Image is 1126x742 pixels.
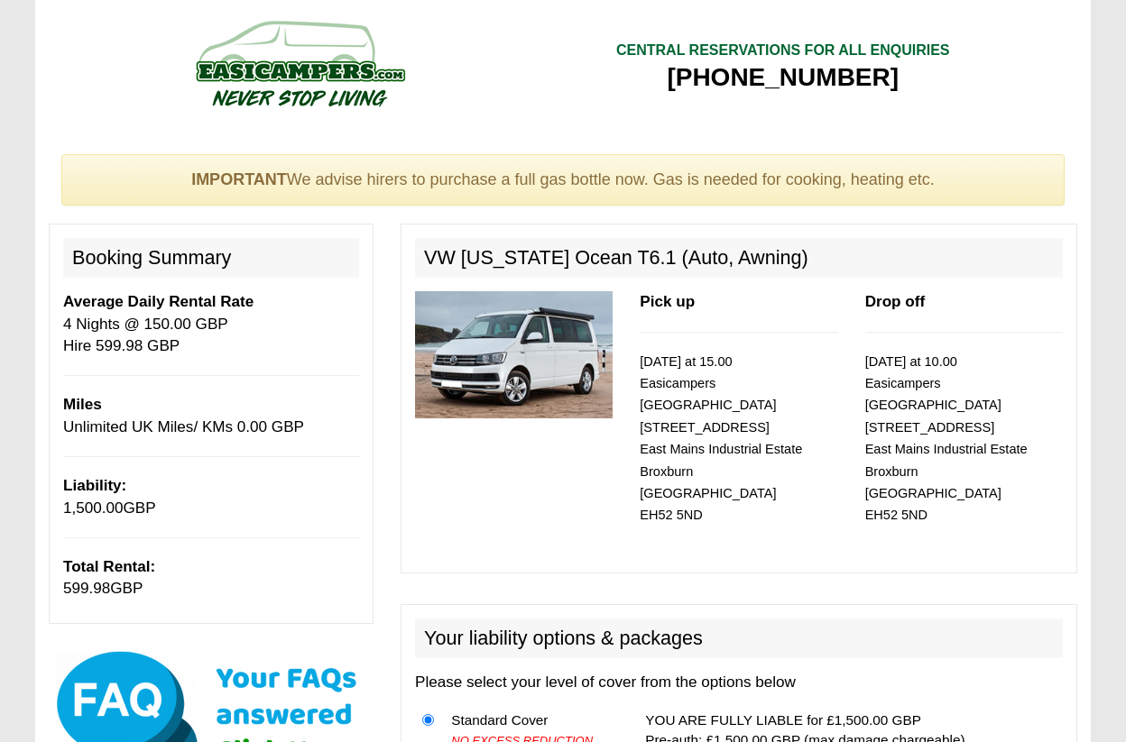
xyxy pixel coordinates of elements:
[616,61,950,94] div: [PHONE_NUMBER]
[63,291,359,357] p: 4 Nights @ 150.00 GBP Hire 599.98 GBP
[63,499,124,517] span: 1,500.00
[63,238,359,278] h2: Booking Summary
[865,354,1028,523] small: [DATE] at 10.00 Easicampers [GEOGRAPHIC_DATA] [STREET_ADDRESS] East Mains Industrial Estate Broxb...
[63,293,254,310] b: Average Daily Rental Rate
[63,394,359,438] p: Unlimited UK Miles/ KMs 0.00 GBP
[128,14,471,113] img: campers-checkout-logo.png
[63,396,102,413] b: Miles
[415,672,1063,693] p: Please select your level of cover from the options below
[191,170,287,188] strong: IMPORTANT
[61,154,1065,206] div: We advise hirers to purchase a full gas bottle now. Gas is needed for cooking, heating etc.
[640,354,802,523] small: [DATE] at 15.00 Easicampers [GEOGRAPHIC_DATA] [STREET_ADDRESS] East Mains Industrial Estate Broxb...
[415,238,1063,278] h2: VW [US_STATE] Ocean T6.1 (Auto, Awning)
[63,556,359,600] p: GBP
[865,293,925,310] b: Drop off
[415,618,1063,658] h2: Your liability options & packages
[63,475,359,519] p: GBP
[63,558,155,575] b: Total Rental:
[63,477,126,494] b: Liability:
[616,41,950,61] div: CENTRAL RESERVATIONS FOR ALL ENQUIRIES
[63,580,110,597] span: 599.98
[415,291,613,418] img: 315.jpg
[640,293,695,310] b: Pick up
